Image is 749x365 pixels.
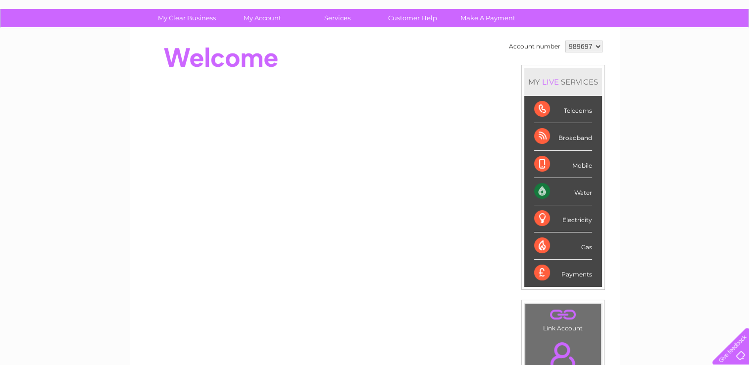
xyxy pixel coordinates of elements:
[528,306,599,323] a: .
[141,5,609,48] div: Clear Business is a trading name of Verastar Limited (registered in [GEOGRAPHIC_DATA] No. 3667643...
[534,123,592,150] div: Broadband
[562,5,631,17] a: 0333 014 3131
[146,9,228,27] a: My Clear Business
[534,232,592,260] div: Gas
[297,9,378,27] a: Services
[506,38,563,55] td: Account number
[221,9,303,27] a: My Account
[575,42,594,49] a: Water
[447,9,529,27] a: Make A Payment
[524,68,602,96] div: MY SERVICES
[534,96,592,123] div: Telecoms
[683,42,707,49] a: Contact
[26,26,77,56] img: logo.png
[534,151,592,178] div: Mobile
[534,205,592,232] div: Electricity
[716,42,740,49] a: Log out
[627,42,657,49] a: Telecoms
[525,303,601,334] td: Link Account
[534,178,592,205] div: Water
[540,77,561,87] div: LIVE
[599,42,621,49] a: Energy
[663,42,677,49] a: Blog
[372,9,453,27] a: Customer Help
[534,260,592,286] div: Payments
